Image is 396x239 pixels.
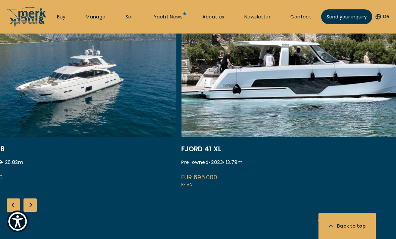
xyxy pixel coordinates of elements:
a: Sell [126,14,134,20]
a: Contact [290,14,311,20]
div: Next slide [23,198,37,212]
a: About us [202,14,224,20]
a: Buy [57,14,66,20]
button: De [376,13,389,20]
a: Send your inquiry [321,9,372,24]
a: Yacht News [154,14,183,20]
a: / [7,21,47,29]
a: Manage [86,14,105,20]
button: Back to top [318,213,376,239]
button: Show Accessibility Preferences [7,211,29,232]
a: Newsletter [244,14,270,20]
span: Send your inquiry [327,13,367,20]
div: Previous slide [7,198,20,212]
a: fjord 41 xl [181,10,396,188]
